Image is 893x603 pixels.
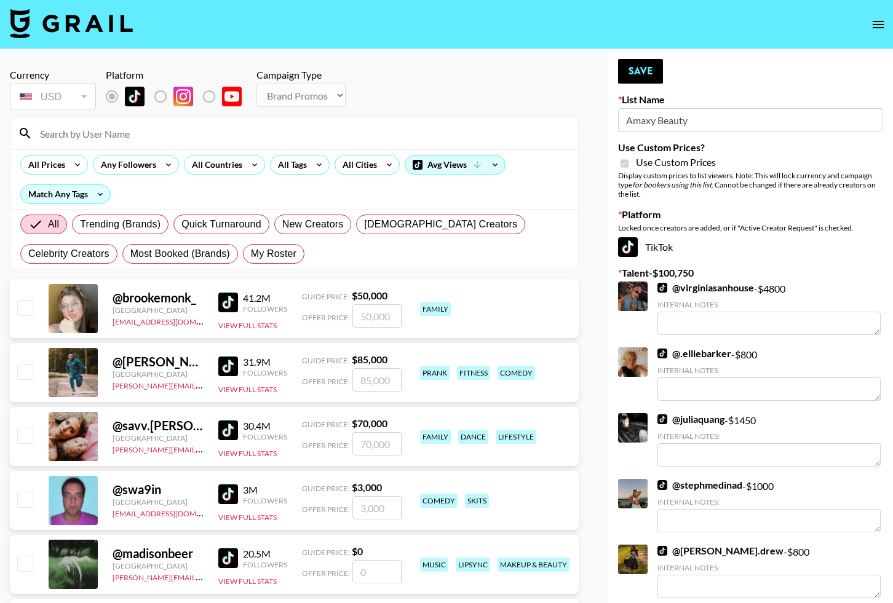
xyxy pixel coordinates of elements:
span: Most Booked (Brands) [130,246,230,261]
a: [EMAIL_ADDRESS][DOMAIN_NAME] [113,315,236,326]
div: 31.9M [243,356,287,368]
label: Talent - $ 100,750 [618,267,883,279]
button: View Full Stats [218,449,277,458]
div: Locked once creators are added, or if "Active Creator Request" is checked. [618,223,883,232]
div: Any Followers [93,156,159,174]
img: TikTok [657,414,667,424]
img: TikTok [657,480,667,490]
a: [PERSON_NAME][EMAIL_ADDRESS][DOMAIN_NAME] [113,443,295,454]
input: 85,000 [352,368,402,392]
img: Instagram [173,87,193,106]
div: music [420,558,448,572]
div: Internal Notes: [657,563,881,572]
strong: $ 3,000 [352,481,382,493]
div: family [420,430,451,444]
div: Internal Notes: [657,366,881,375]
label: Platform [618,208,883,221]
div: 20.5M [243,548,287,560]
img: TikTok [618,237,638,257]
input: 0 [352,560,402,583]
span: Guide Price: [302,292,349,301]
img: TikTok [218,420,238,440]
div: prank [420,366,450,380]
button: open drawer [866,12,891,37]
div: Followers [243,432,287,441]
img: Grail Talent [10,9,133,38]
div: - $ 4800 [657,282,881,335]
strong: $ 70,000 [352,417,387,429]
div: fitness [457,366,490,380]
strong: $ 85,000 [352,353,387,365]
img: TikTok [218,293,238,312]
div: Internal Notes: [657,300,881,309]
span: Guide Price: [302,484,349,493]
div: lipsync [456,558,490,572]
label: Use Custom Prices? [618,141,883,154]
button: Save [618,59,663,84]
span: Celebrity Creators [28,246,109,261]
div: skits [465,494,489,508]
a: @juliaquang [657,413,724,425]
div: @ madisonbeer [113,546,204,561]
span: Offer Price: [302,505,350,514]
div: lifestyle [496,430,536,444]
span: Trending (Brands) [80,217,161,232]
div: [GEOGRAPHIC_DATA] [113,433,204,443]
div: - $ 800 [657,347,881,401]
img: TikTok [218,357,238,376]
div: - $ 1450 [657,413,881,467]
img: TikTok [657,349,667,358]
img: TikTok [218,484,238,504]
div: @ swa9in [113,482,204,497]
div: Match Any Tags [21,185,110,203]
div: [GEOGRAPHIC_DATA] [113,369,204,379]
em: for bookers using this list [632,180,712,189]
label: List Name [618,93,883,106]
div: All Tags [271,156,309,174]
div: 41.2M [243,292,287,304]
div: Display custom prices to list viewers. Note: This will lock currency and campaign type . Cannot b... [618,171,883,199]
span: Quick Turnaround [181,217,261,232]
span: Offer Price: [302,377,350,386]
input: Search by User Name [33,124,571,143]
div: [GEOGRAPHIC_DATA] [113,561,204,570]
div: dance [458,430,488,444]
div: @ [PERSON_NAME].[PERSON_NAME] [113,354,204,369]
div: Currency is locked to USD [10,81,96,112]
div: Avg Views [405,156,505,174]
div: Platform [106,69,252,81]
div: Currency [10,69,96,81]
img: TikTok [125,87,145,106]
span: Guide Price: [302,356,349,365]
img: TikTok [657,546,667,556]
span: Offer Price: [302,441,350,450]
div: Followers [243,304,287,313]
div: 3M [243,484,287,496]
input: 70,000 [352,432,402,455]
div: Followers [243,368,287,377]
div: family [420,302,451,316]
span: Use Custom Prices [636,156,716,168]
button: View Full Stats [218,577,277,586]
div: - $ 800 [657,545,881,598]
div: All Cities [335,156,379,174]
a: [EMAIL_ADDRESS][DOMAIN_NAME] [113,506,236,518]
button: View Full Stats [218,385,277,394]
div: comedy [420,494,458,508]
input: 3,000 [352,496,402,519]
span: [DEMOGRAPHIC_DATA] Creators [364,217,517,232]
input: 50,000 [352,304,402,328]
button: View Full Stats [218,513,277,522]
div: [GEOGRAPHIC_DATA] [113,305,204,315]
img: TikTok [218,548,238,568]
a: @.elliebarker [657,347,731,360]
div: USD [12,86,93,108]
span: Offer Price: [302,313,350,322]
div: Internal Notes: [657,432,881,441]
a: [PERSON_NAME][EMAIL_ADDRESS][DOMAIN_NAME] [113,570,295,582]
a: @[PERSON_NAME].drew [657,545,784,557]
div: Followers [243,560,287,569]
span: Guide Price: [302,548,349,557]
button: View Full Stats [218,321,277,330]
span: Offer Price: [302,569,350,578]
